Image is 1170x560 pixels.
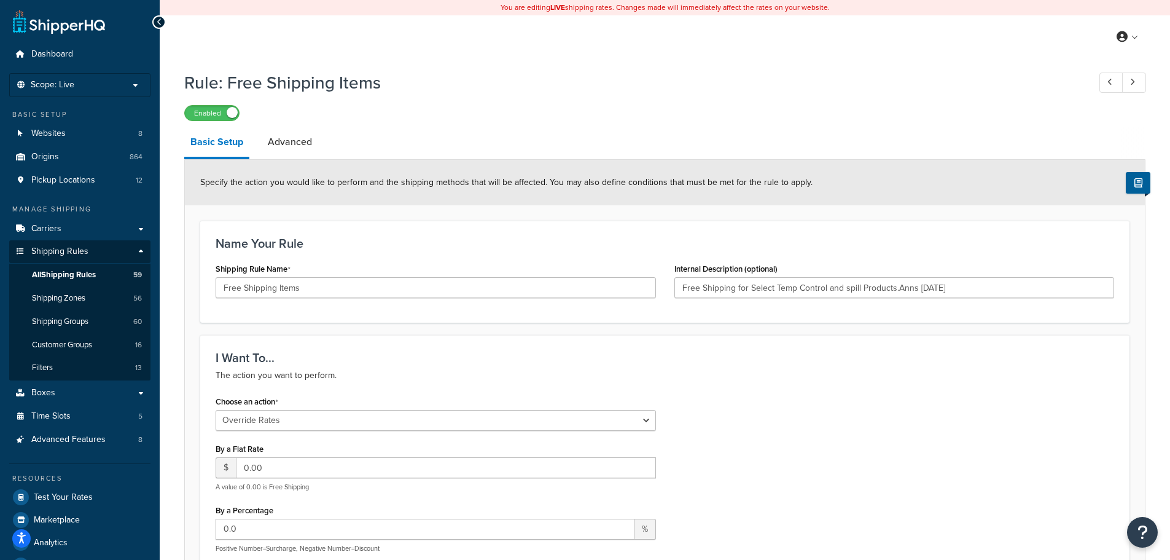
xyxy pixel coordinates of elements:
[135,340,142,350] span: 16
[200,176,813,189] span: Specify the action you would like to perform and the shipping methods that will be affected. You ...
[9,169,150,192] li: Pickup Locations
[9,204,150,215] div: Manage Shipping
[9,382,150,404] a: Boxes
[138,435,142,445] span: 8
[550,2,565,13] b: LIVE
[1127,517,1158,548] button: Open Resource Center
[9,43,150,66] a: Dashboard
[133,317,142,327] span: 60
[184,127,249,159] a: Basic Setup
[31,152,59,162] span: Origins
[674,264,778,274] label: Internal Description (optional)
[185,106,239,120] label: Enabled
[634,519,656,540] span: %
[216,351,1114,365] h3: I Want To...
[9,109,150,120] div: Basic Setup
[32,317,88,327] span: Shipping Groups
[9,334,150,357] li: Customer Groups
[130,152,142,162] span: 864
[31,411,71,422] span: Time Slots
[216,368,1114,383] p: The action you want to perform.
[216,237,1114,250] h3: Name Your Rule
[9,122,150,145] a: Websites8
[9,334,150,357] a: Customer Groups16
[9,146,150,168] a: Origins864
[1122,73,1146,93] a: Next Record
[31,388,55,398] span: Boxes
[1099,73,1123,93] a: Previous Record
[216,264,291,274] label: Shipping Rule Name
[31,435,106,445] span: Advanced Features
[136,175,142,186] span: 12
[262,127,318,157] a: Advanced
[9,357,150,379] a: Filters13
[9,218,150,240] a: Carriers
[32,340,92,350] span: Customer Groups
[9,310,150,333] li: Shipping Groups
[9,509,150,531] a: Marketplace
[216,483,656,492] p: A value of 0.00 is Free Shipping
[216,444,263,454] label: By a Flat Rate
[31,224,61,234] span: Carriers
[9,169,150,192] a: Pickup Locations12
[216,457,236,478] span: $
[31,246,88,257] span: Shipping Rules
[34,492,93,503] span: Test Your Rates
[9,405,150,428] a: Time Slots5
[9,240,150,381] li: Shipping Rules
[34,538,68,548] span: Analytics
[184,71,1077,95] h1: Rule: Free Shipping Items
[9,146,150,168] li: Origins
[135,363,142,373] span: 13
[138,128,142,139] span: 8
[133,270,142,280] span: 59
[216,506,273,515] label: By a Percentage
[32,293,85,304] span: Shipping Zones
[9,473,150,484] div: Resources
[138,411,142,422] span: 5
[9,240,150,263] a: Shipping Rules
[216,397,278,407] label: Choose an action
[1126,172,1150,194] button: Show Help Docs
[9,122,150,145] li: Websites
[9,405,150,428] li: Time Slots
[9,532,150,554] a: Analytics
[31,128,66,139] span: Websites
[9,287,150,310] a: Shipping Zones56
[9,357,150,379] li: Filters
[31,175,95,186] span: Pickup Locations
[32,270,96,280] span: All Shipping Rules
[216,544,656,553] p: Positive Number=Surcharge, Negative Number=Discount
[9,264,150,286] a: AllShipping Rules59
[34,515,80,526] span: Marketplace
[31,49,73,60] span: Dashboard
[9,287,150,310] li: Shipping Zones
[9,486,150,508] a: Test Your Rates
[9,428,150,451] li: Advanced Features
[9,310,150,333] a: Shipping Groups60
[133,293,142,304] span: 56
[31,80,74,90] span: Scope: Live
[32,363,53,373] span: Filters
[9,428,150,451] a: Advanced Features8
